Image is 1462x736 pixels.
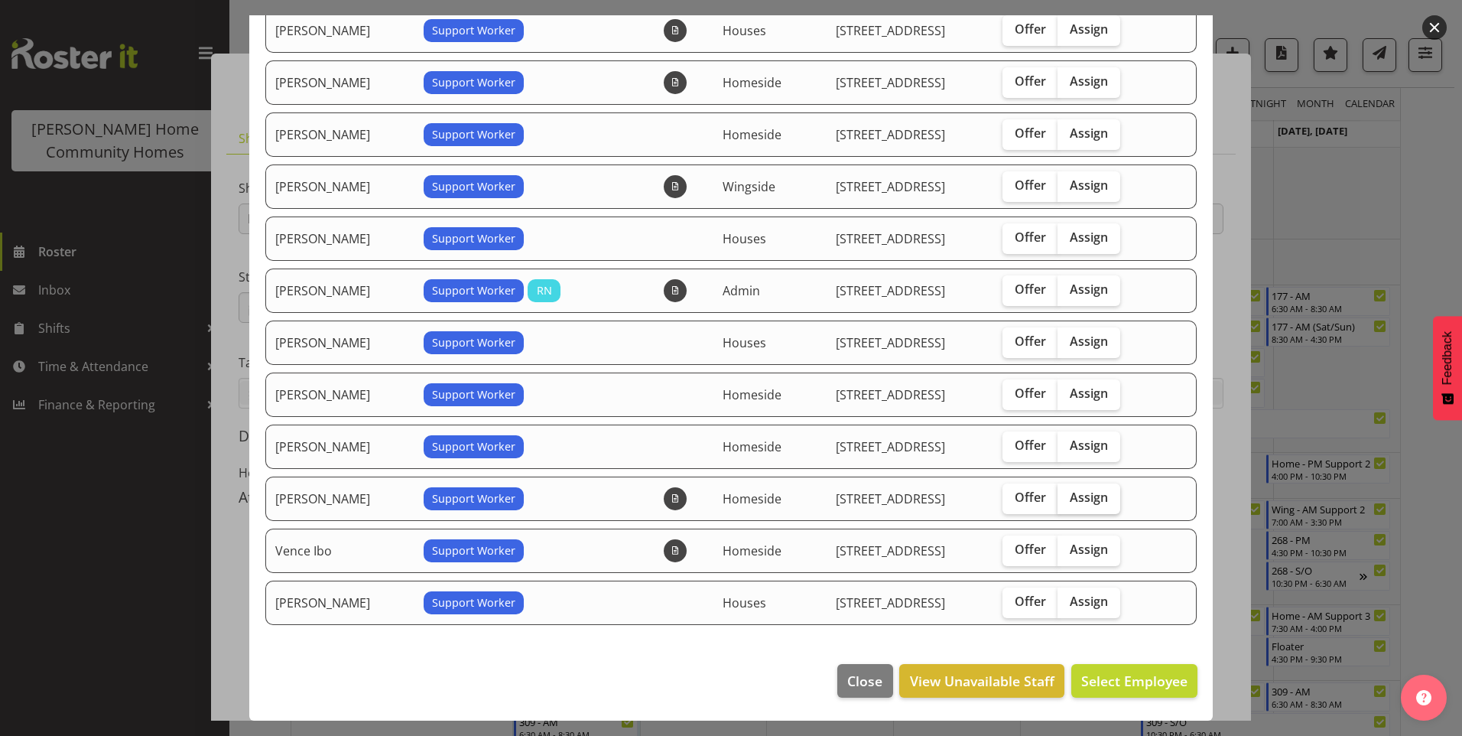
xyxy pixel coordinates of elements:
span: Offer [1015,21,1046,37]
span: [STREET_ADDRESS] [836,438,945,455]
span: Offer [1015,125,1046,141]
span: Offer [1015,438,1046,453]
span: Support Worker [432,334,515,351]
span: Support Worker [432,126,515,143]
span: Houses [723,230,766,247]
img: help-xxl-2.png [1416,690,1431,705]
td: [PERSON_NAME] [265,321,414,365]
span: Assign [1070,594,1108,609]
span: [STREET_ADDRESS] [836,386,945,403]
span: Offer [1015,542,1046,557]
span: Houses [723,334,766,351]
span: [STREET_ADDRESS] [836,178,945,195]
span: Assign [1070,282,1108,297]
td: [PERSON_NAME] [265,60,414,105]
span: Support Worker [432,438,515,455]
span: [STREET_ADDRESS] [836,282,945,299]
span: Homeside [723,490,781,507]
span: Assign [1070,177,1108,193]
span: View Unavailable Staff [910,671,1054,691]
button: View Unavailable Staff [899,664,1064,698]
span: Offer [1015,282,1046,297]
span: [STREET_ADDRESS] [836,126,945,143]
td: [PERSON_NAME] [265,581,414,625]
span: Offer [1015,594,1046,609]
td: [PERSON_NAME] [265,112,414,157]
span: [STREET_ADDRESS] [836,22,945,39]
span: Assign [1070,542,1108,557]
span: [STREET_ADDRESS] [836,230,945,247]
button: Feedback - Show survey [1433,316,1462,420]
span: Homeside [723,126,781,143]
span: Support Worker [432,490,515,507]
span: Support Worker [432,542,515,559]
td: [PERSON_NAME] [265,269,414,313]
span: Close [847,671,882,691]
span: Support Worker [432,282,515,299]
span: Assign [1070,438,1108,453]
span: [STREET_ADDRESS] [836,334,945,351]
span: Assign [1070,21,1108,37]
button: Close [837,664,892,698]
span: Houses [723,22,766,39]
span: Assign [1070,73,1108,89]
span: RN [537,282,552,299]
td: [PERSON_NAME] [265,373,414,417]
span: Assign [1070,386,1108,401]
span: Homeside [723,74,781,91]
button: Select Employee [1071,664,1197,698]
span: [STREET_ADDRESS] [836,542,945,559]
td: [PERSON_NAME] [265,217,414,261]
span: Assign [1070,125,1108,141]
td: [PERSON_NAME] [265,425,414,469]
td: [PERSON_NAME] [265,8,414,53]
td: [PERSON_NAME] [265,164,414,209]
span: Feedback [1441,331,1454,385]
span: Wingside [723,178,775,195]
span: Offer [1015,386,1046,401]
span: Homeside [723,386,781,403]
span: Houses [723,594,766,611]
span: Offer [1015,73,1046,89]
span: Support Worker [432,386,515,403]
span: Offer [1015,334,1046,349]
span: Assign [1070,490,1108,505]
span: Select Employee [1081,672,1187,690]
span: Support Worker [432,22,515,39]
span: Homeside [723,542,781,559]
span: [STREET_ADDRESS] [836,594,945,611]
span: Support Worker [432,178,515,195]
span: [STREET_ADDRESS] [836,74,945,91]
span: Offer [1015,230,1046,245]
span: Assign [1070,230,1108,245]
span: Assign [1070,334,1108,349]
span: Support Worker [432,74,515,91]
span: Admin [723,282,760,299]
td: [PERSON_NAME] [265,477,414,521]
span: Support Worker [432,230,515,247]
span: Support Worker [432,594,515,611]
span: Offer [1015,490,1046,505]
span: Offer [1015,177,1046,193]
td: Vence Ibo [265,529,414,573]
span: Homeside [723,438,781,455]
span: [STREET_ADDRESS] [836,490,945,507]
